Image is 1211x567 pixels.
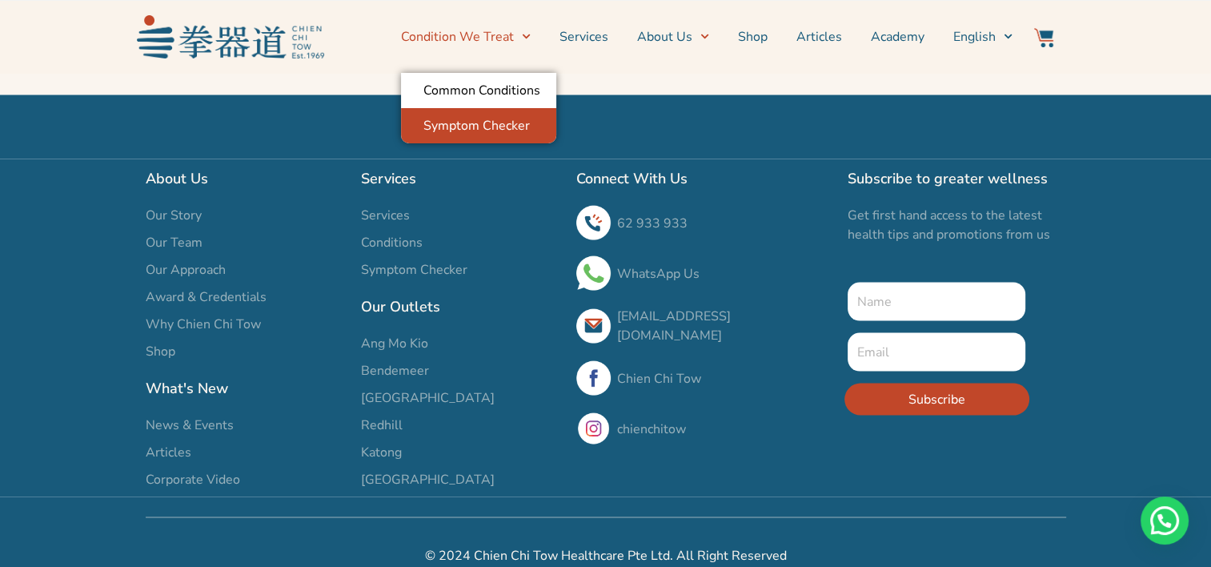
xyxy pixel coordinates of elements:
a: Our Team [146,233,345,252]
span: Our Team [146,233,203,252]
a: Symptom Checker [401,108,556,143]
a: 62 933 933 [617,215,688,232]
a: Why Chien Chi Tow [146,315,345,334]
a: WhatsApp Us [617,265,700,283]
a: Articles [146,443,345,462]
input: Name [848,283,1026,321]
span: Subscribe [908,390,965,409]
a: Condition We Treat [401,17,531,57]
span: Our Approach [146,260,226,279]
span: Conditions [361,233,423,252]
a: Articles [796,17,842,57]
a: Services [559,17,608,57]
a: Chien Chi Tow [617,370,701,388]
h2: What's New [146,377,345,400]
a: Conditions [361,233,560,252]
span: Corporate Video [146,470,240,489]
a: Switch to English [953,17,1013,57]
a: Common Conditions [401,73,556,108]
h2: Services [361,167,560,190]
span: Ang Mo Kio [361,334,428,353]
h2: Connect With Us [576,167,832,190]
span: News & Events [146,416,234,435]
span: Why Chien Chi Tow [146,315,261,334]
span: Katong [361,443,402,462]
span: Our Story [146,206,202,225]
span: Services [361,206,410,225]
button: Subscribe [844,384,1029,416]
div: Need help? WhatsApp contact [1141,497,1189,545]
span: Award & Credentials [146,288,267,307]
ul: Condition We Treat [401,73,556,143]
a: [GEOGRAPHIC_DATA] [361,470,560,489]
a: Shop [738,17,768,57]
a: Our Approach [146,260,345,279]
span: Symptom Checker [361,260,467,279]
span: [GEOGRAPHIC_DATA] [361,388,495,408]
h2: Our Outlets [361,296,560,318]
h2: Subscribe to greater wellness [848,167,1066,190]
img: Website Icon-03 [1034,28,1053,47]
h2: © 2024 Chien Chi Tow Healthcare Pte Ltd. All Right Reserved [146,546,1066,565]
span: English [953,27,996,46]
p: Get first hand access to the latest health tips and promotions from us [848,206,1066,244]
a: Our Story [146,206,345,225]
a: Bendemeer [361,361,560,380]
span: Articles [146,443,191,462]
span: Shop [146,342,175,361]
span: Bendemeer [361,361,429,380]
a: [GEOGRAPHIC_DATA] [361,388,560,408]
a: News & Events [146,416,345,435]
nav: Menu [332,17,1013,57]
a: Shop [146,342,345,361]
a: Redhill [361,416,560,435]
span: [GEOGRAPHIC_DATA] [361,470,495,489]
h2: About Us [146,167,345,190]
a: Services [361,206,560,225]
a: Award & Credentials [146,288,345,307]
a: [EMAIL_ADDRESS][DOMAIN_NAME] [617,308,731,344]
a: Symptom Checker [361,260,560,279]
span: Redhill [361,416,403,435]
input: Email [848,333,1026,372]
form: New Form [848,283,1026,428]
a: About Us [637,17,709,57]
a: Ang Mo Kio [361,334,560,353]
a: chienchitow [617,420,686,438]
a: Katong [361,443,560,462]
a: Corporate Video [146,470,345,489]
a: Academy [871,17,924,57]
